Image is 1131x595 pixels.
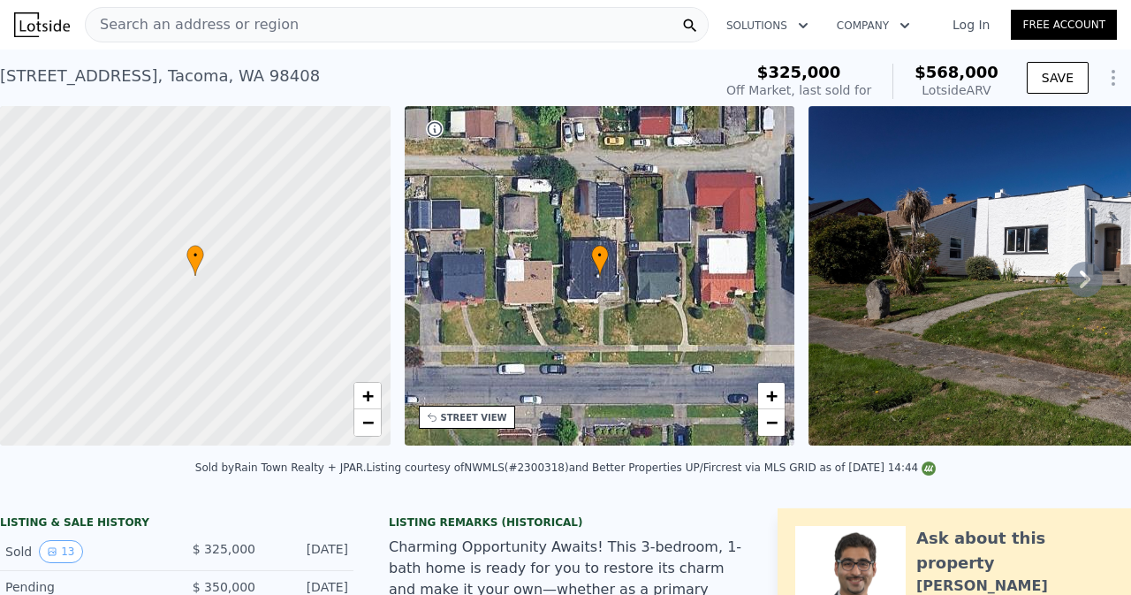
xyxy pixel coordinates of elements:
span: • [186,248,204,263]
span: $568,000 [915,63,998,81]
div: • [591,245,609,276]
span: $ 325,000 [193,542,255,556]
div: Listing courtesy of NWMLS (#2300318) and Better Properties UP/Fircrest via MLS GRID as of [DATE] ... [367,462,937,474]
img: Lotside [14,12,70,37]
span: + [361,385,373,407]
div: Off Market, last sold for [726,81,871,99]
div: [DATE] [269,540,348,563]
a: Zoom in [354,383,381,409]
button: SAVE [1027,62,1089,94]
div: • [186,245,204,276]
span: + [766,385,778,407]
span: − [361,411,373,433]
span: $325,000 [757,63,841,81]
button: View historical data [39,540,82,563]
span: • [591,248,609,263]
a: Zoom out [354,409,381,436]
a: Zoom out [758,409,785,436]
img: NWMLS Logo [922,462,936,476]
div: STREET VIEW [441,411,507,424]
span: − [766,411,778,433]
button: Company [823,10,924,42]
button: Show Options [1096,60,1131,95]
span: $ 350,000 [193,580,255,594]
span: Search an address or region [86,14,299,35]
div: Ask about this property [916,526,1113,576]
div: Listing Remarks (Historical) [389,515,742,530]
div: Sold by Rain Town Realty + JPAR . [195,462,367,474]
div: Lotside ARV [915,81,998,99]
button: Solutions [712,10,823,42]
div: Sold [5,540,163,563]
a: Free Account [1011,10,1117,40]
a: Zoom in [758,383,785,409]
a: Log In [931,16,1011,34]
